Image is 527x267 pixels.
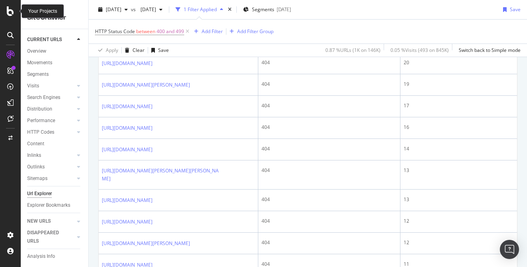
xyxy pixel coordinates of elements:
div: [DATE] [277,6,291,13]
a: Sitemaps [27,174,75,183]
div: 17 [404,102,514,109]
div: 16 [404,124,514,131]
a: Performance [27,117,75,125]
div: Save [158,47,169,53]
div: Movements [27,59,52,67]
div: Explorer Bookmarks [27,201,70,210]
a: DISAPPEARED URLS [27,229,75,245]
div: 404 [262,59,397,66]
button: Segments[DATE] [240,3,294,16]
div: 404 [262,218,397,225]
a: NEW URLS [27,217,75,225]
button: Clear [122,44,145,57]
div: 0.87 % URLs ( 1K on 146K ) [325,47,380,53]
div: Visits [27,82,39,90]
div: Content [27,140,44,148]
div: 404 [262,145,397,152]
a: [URL][DOMAIN_NAME] [102,218,153,226]
div: Inlinks [27,151,41,160]
span: 400 and 499 [157,26,184,37]
button: Add Filter [191,27,223,36]
a: Content [27,140,83,148]
div: HTTP Codes [27,128,54,136]
a: [URL][DOMAIN_NAME][PERSON_NAME] [102,239,190,247]
div: Distribution [27,105,52,113]
span: 2025 Sep. 8th [137,6,156,13]
button: [DATE] [137,3,166,16]
div: CURRENT URLS [27,36,62,44]
div: Segments [27,70,49,79]
div: Open Intercom Messenger [500,240,519,259]
button: Save [500,3,521,16]
div: 12 [404,239,514,246]
a: Url Explorer [27,190,83,198]
div: 12 [404,218,514,225]
a: CURRENT URLS [27,36,75,44]
a: [URL][DOMAIN_NAME] [102,124,153,132]
div: Performance [27,117,55,125]
div: 404 [262,239,397,246]
span: between [136,28,155,35]
button: Add Filter Group [226,27,273,36]
div: 0.05 % Visits ( 493 on 845K ) [390,47,449,53]
button: [DATE] [95,3,131,16]
div: 404 [262,196,397,203]
div: 404 [262,167,397,174]
div: Switch back to Simple mode [459,47,521,53]
a: [URL][DOMAIN_NAME] [102,196,153,204]
div: Apply [106,47,118,53]
a: [URL][DOMAIN_NAME][PERSON_NAME] [102,81,190,89]
div: 1 Filter Applied [184,6,217,13]
div: 13 [404,196,514,203]
span: vs [131,6,137,13]
a: Movements [27,59,83,67]
button: Save [148,44,169,57]
a: Explorer Bookmarks [27,201,83,210]
div: NEW URLS [27,217,51,225]
a: Distribution [27,105,75,113]
div: Search Engines [27,93,60,102]
div: Save [510,6,521,13]
button: Switch back to Simple mode [456,44,521,57]
div: 404 [262,102,397,109]
a: HTTP Codes [27,128,75,136]
div: Analysis Info [27,252,55,261]
a: Visits [27,82,75,90]
span: 2025 Sep. 14th [106,6,121,13]
a: [URL][DOMAIN_NAME] [102,103,153,111]
a: [URL][DOMAIN_NAME][PERSON_NAME][PERSON_NAME] [102,167,220,183]
div: 404 [262,81,397,88]
a: Search Engines [27,93,75,102]
div: Add Filter Group [237,28,273,35]
a: Analysis Info [27,252,83,261]
span: Segments [252,6,274,13]
a: [URL][DOMAIN_NAME] [102,146,153,154]
div: Url Explorer [27,190,52,198]
a: Outlinks [27,163,75,171]
div: 20 [404,59,514,66]
div: Clear [133,47,145,53]
a: [URL][DOMAIN_NAME] [102,59,153,67]
a: Segments [27,70,83,79]
div: times [226,6,233,14]
div: Overview [27,47,46,55]
a: Overview [27,47,83,55]
div: 14 [404,145,514,152]
div: 13 [404,167,514,174]
a: Inlinks [27,151,75,160]
div: Sitemaps [27,174,48,183]
span: HTTP Status Code [95,28,135,35]
div: Add Filter [202,28,223,35]
div: Your Projects [28,8,57,15]
div: DISAPPEARED URLS [27,229,67,245]
button: Apply [95,44,118,57]
div: Outlinks [27,163,45,171]
div: 404 [262,124,397,131]
div: 19 [404,81,514,88]
button: 1 Filter Applied [172,3,226,16]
